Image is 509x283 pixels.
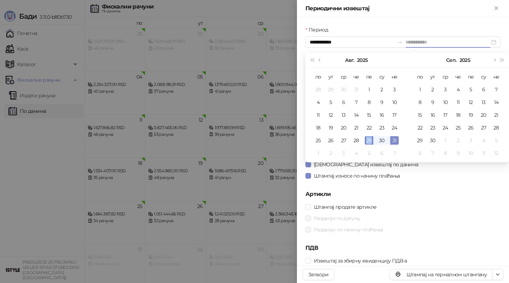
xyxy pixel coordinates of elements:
[441,149,450,157] div: 8
[378,149,386,157] div: 6
[365,136,373,145] div: 29
[414,134,426,147] td: 2025-09-29
[327,98,335,106] div: 5
[378,136,386,145] div: 30
[363,147,375,160] td: 2025-09-05
[312,134,324,147] td: 2025-08-25
[490,53,498,67] button: Следећи месец (PageDown)
[339,111,348,119] div: 13
[454,98,462,106] div: 11
[303,269,334,280] button: Затвори
[428,85,437,94] div: 2
[352,111,361,119] div: 14
[426,83,439,96] td: 2025-09-02
[390,111,399,119] div: 17
[363,70,375,83] th: пе
[416,111,424,119] div: 15
[350,96,363,109] td: 2025-08-07
[439,147,452,160] td: 2025-10-08
[428,149,437,157] div: 7
[414,96,426,109] td: 2025-09-08
[357,53,368,67] button: Изабери годину
[311,161,421,168] span: [DEMOGRAPHIC_DATA] извештај по данима
[327,85,335,94] div: 29
[441,98,450,106] div: 10
[390,149,399,157] div: 7
[479,123,488,132] div: 27
[312,109,324,121] td: 2025-08-11
[363,96,375,109] td: 2025-08-08
[452,96,464,109] td: 2025-09-11
[439,109,452,121] td: 2025-09-17
[416,136,424,145] div: 29
[314,98,322,106] div: 4
[388,121,401,134] td: 2025-08-24
[490,83,503,96] td: 2025-09-07
[375,83,388,96] td: 2025-08-02
[375,109,388,121] td: 2025-08-16
[324,70,337,83] th: ут
[464,83,477,96] td: 2025-09-05
[454,149,462,157] div: 9
[439,134,452,147] td: 2025-10-01
[416,98,424,106] div: 8
[350,147,363,160] td: 2025-09-04
[441,123,450,132] div: 24
[390,136,399,145] div: 31
[308,53,316,67] button: Претходна година (Control + left)
[414,83,426,96] td: 2025-09-01
[454,85,462,94] div: 4
[337,96,350,109] td: 2025-08-06
[352,136,361,145] div: 28
[324,83,337,96] td: 2025-07-29
[397,39,403,45] span: swap-right
[467,136,475,145] div: 3
[460,53,470,67] button: Изабери годину
[305,190,501,198] h5: Артикли
[441,85,450,94] div: 3
[363,83,375,96] td: 2025-08-01
[365,149,373,157] div: 5
[337,83,350,96] td: 2025-07-30
[490,96,503,109] td: 2025-09-14
[337,147,350,160] td: 2025-09-03
[305,244,501,252] h5: ПДВ
[375,70,388,83] th: су
[314,111,322,119] div: 11
[439,83,452,96] td: 2025-09-03
[492,149,501,157] div: 12
[464,121,477,134] td: 2025-09-26
[492,98,501,106] div: 14
[312,83,324,96] td: 2025-07-28
[452,121,464,134] td: 2025-09-25
[477,83,490,96] td: 2025-09-06
[324,96,337,109] td: 2025-08-05
[352,85,361,94] div: 31
[492,123,501,132] div: 28
[452,83,464,96] td: 2025-09-04
[390,98,399,106] div: 10
[477,147,490,160] td: 2025-10-11
[388,147,401,160] td: 2025-09-07
[314,85,322,94] div: 28
[350,109,363,121] td: 2025-08-14
[390,269,492,280] button: Штампај на термалном штампачу
[479,136,488,145] div: 4
[414,147,426,160] td: 2025-10-06
[464,147,477,160] td: 2025-10-10
[363,121,375,134] td: 2025-08-22
[339,123,348,132] div: 20
[441,136,450,145] div: 1
[467,123,475,132] div: 26
[441,111,450,119] div: 17
[339,85,348,94] div: 30
[414,121,426,134] td: 2025-09-22
[363,109,375,121] td: 2025-08-15
[311,172,403,180] span: Штампај износе по начину плаћања
[479,149,488,157] div: 11
[477,70,490,83] th: су
[464,109,477,121] td: 2025-09-19
[352,149,361,157] div: 4
[477,109,490,121] td: 2025-09-20
[314,149,322,157] div: 1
